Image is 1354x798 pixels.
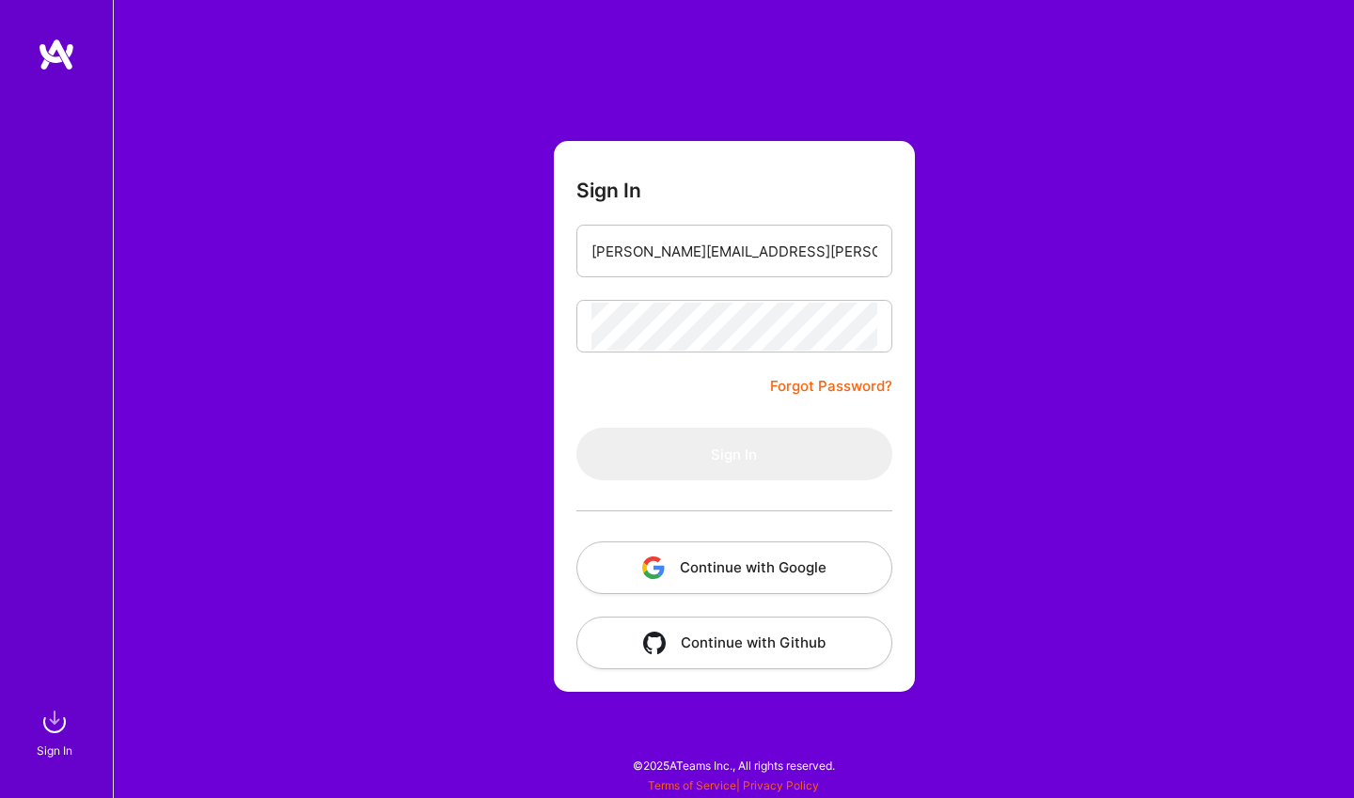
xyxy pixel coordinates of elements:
[113,742,1354,789] div: © 2025 ATeams Inc., All rights reserved.
[37,741,72,760] div: Sign In
[648,778,736,792] a: Terms of Service
[648,778,819,792] span: |
[576,617,892,669] button: Continue with Github
[576,428,892,480] button: Sign In
[39,703,73,760] a: sign inSign In
[36,703,73,741] img: sign in
[642,556,665,579] img: icon
[770,375,892,398] a: Forgot Password?
[591,227,877,275] input: Email...
[38,38,75,71] img: logo
[743,778,819,792] a: Privacy Policy
[576,179,641,202] h3: Sign In
[576,541,892,594] button: Continue with Google
[643,632,666,654] img: icon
